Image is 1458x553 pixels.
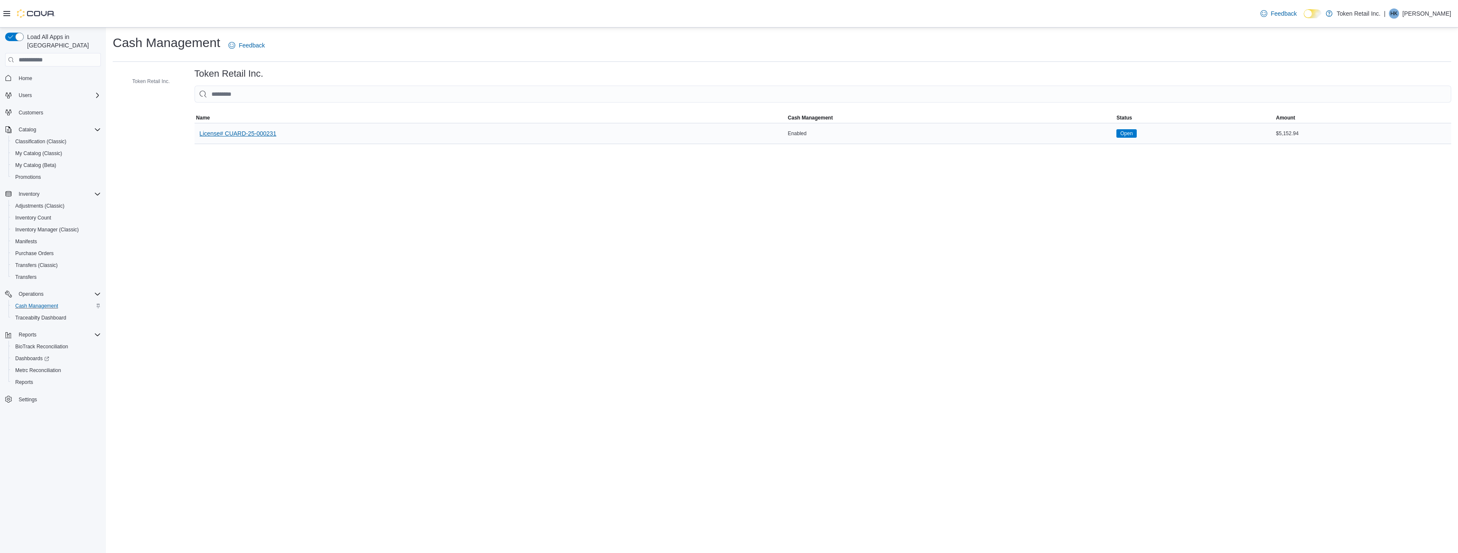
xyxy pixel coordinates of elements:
[12,260,101,270] span: Transfers (Classic)
[195,113,786,123] button: Name
[15,289,101,299] span: Operations
[12,342,72,352] a: BioTrack Reconciliation
[19,191,39,197] span: Inventory
[8,171,104,183] button: Promotions
[12,225,82,235] a: Inventory Manager (Classic)
[1120,130,1132,137] span: Open
[15,314,66,321] span: Traceabilty Dashboard
[1274,113,1451,123] button: Amount
[8,159,104,171] button: My Catalog (Beta)
[2,89,104,101] button: Users
[12,236,101,247] span: Manifests
[15,72,101,83] span: Home
[786,128,1115,139] div: Enabled
[15,125,101,135] span: Catalog
[12,136,70,147] a: Classification (Classic)
[19,396,37,403] span: Settings
[2,106,104,119] button: Customers
[8,200,104,212] button: Adjustments (Classic)
[12,201,68,211] a: Adjustments (Classic)
[15,108,47,118] a: Customers
[15,214,51,221] span: Inventory Count
[12,313,101,323] span: Traceabilty Dashboard
[15,203,64,209] span: Adjustments (Classic)
[15,138,67,145] span: Classification (Classic)
[1391,8,1398,19] span: HK
[19,92,32,99] span: Users
[8,259,104,271] button: Transfers (Classic)
[12,272,101,282] span: Transfers
[15,379,33,386] span: Reports
[15,189,101,199] span: Inventory
[196,114,210,121] span: Name
[12,136,101,147] span: Classification (Classic)
[2,72,104,84] button: Home
[12,148,66,158] a: My Catalog (Classic)
[132,78,170,85] span: Token Retail Inc.
[15,162,56,169] span: My Catalog (Beta)
[15,90,35,100] button: Users
[12,213,101,223] span: Inventory Count
[12,365,64,375] a: Metrc Reconciliation
[15,330,101,340] span: Reports
[8,300,104,312] button: Cash Management
[1116,129,1136,138] span: Open
[15,355,49,362] span: Dashboards
[8,353,104,364] a: Dashboards
[15,189,43,199] button: Inventory
[15,303,58,309] span: Cash Management
[12,148,101,158] span: My Catalog (Classic)
[200,129,276,138] span: License# CUARD-25-000231
[2,188,104,200] button: Inventory
[19,109,43,116] span: Customers
[15,73,36,83] a: Home
[1389,8,1399,19] div: Hassan Khan
[225,37,268,54] a: Feedback
[1115,113,1274,123] button: Status
[12,213,55,223] a: Inventory Count
[15,107,101,118] span: Customers
[12,236,40,247] a: Manifests
[15,395,40,405] a: Settings
[15,174,41,181] span: Promotions
[1116,114,1132,121] span: Status
[239,41,264,50] span: Feedback
[15,226,79,233] span: Inventory Manager (Classic)
[12,272,40,282] a: Transfers
[15,330,40,340] button: Reports
[24,33,101,50] span: Load All Apps in [GEOGRAPHIC_DATA]
[12,353,53,364] a: Dashboards
[15,394,101,405] span: Settings
[12,365,101,375] span: Metrc Reconciliation
[12,201,101,211] span: Adjustments (Classic)
[120,76,173,86] button: Token Retail Inc.
[5,68,101,428] nav: Complex example
[12,342,101,352] span: BioTrack Reconciliation
[19,75,32,82] span: Home
[8,247,104,259] button: Purchase Orders
[2,288,104,300] button: Operations
[12,160,60,170] a: My Catalog (Beta)
[1271,9,1297,18] span: Feedback
[2,329,104,341] button: Reports
[2,124,104,136] button: Catalog
[12,248,101,258] span: Purchase Orders
[19,291,44,297] span: Operations
[113,34,220,51] h1: Cash Management
[8,212,104,224] button: Inventory Count
[12,377,101,387] span: Reports
[12,301,61,311] a: Cash Management
[1257,5,1300,22] a: Feedback
[12,260,61,270] a: Transfers (Classic)
[12,160,101,170] span: My Catalog (Beta)
[12,377,36,387] a: Reports
[15,343,68,350] span: BioTrack Reconciliation
[15,274,36,281] span: Transfers
[8,376,104,388] button: Reports
[15,238,37,245] span: Manifests
[19,126,36,133] span: Catalog
[788,114,833,121] span: Cash Management
[15,90,101,100] span: Users
[8,147,104,159] button: My Catalog (Classic)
